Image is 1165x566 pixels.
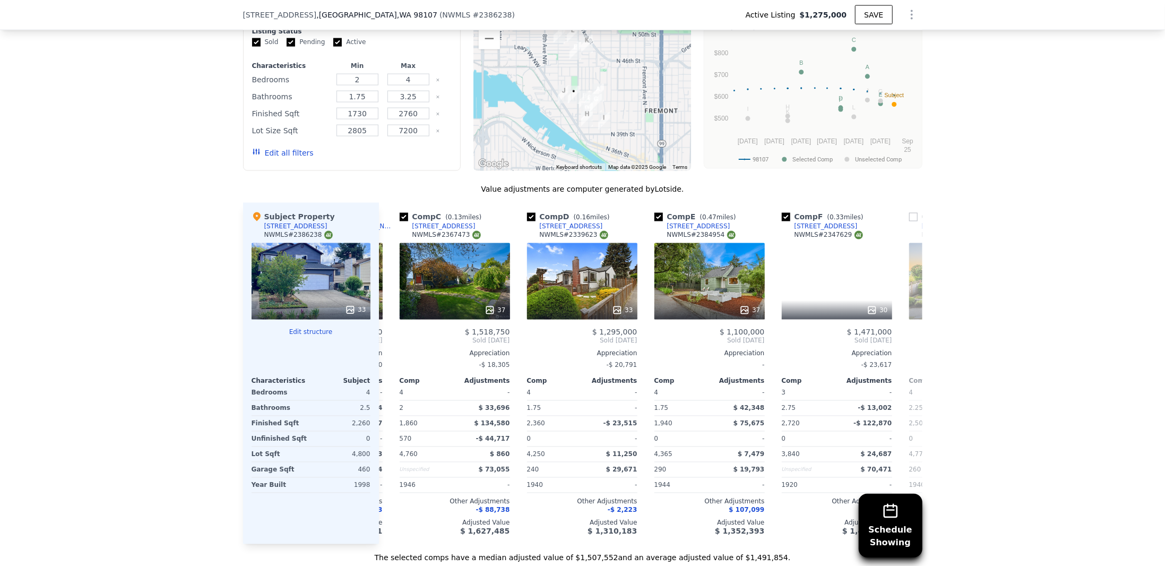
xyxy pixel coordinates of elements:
span: 4,365 [654,451,672,458]
span: 240 [527,466,539,474]
a: [STREET_ADDRESS] [909,222,985,230]
div: Adjustments [455,377,510,385]
span: $ 1,310,183 [588,527,637,536]
div: 2,260 [313,416,370,431]
div: 460 [313,462,370,477]
a: [STREET_ADDRESS] [654,222,730,230]
text: D [839,96,843,102]
span: -$ 23,515 [603,420,637,427]
div: Comp E [654,211,740,222]
button: Edit all filters [252,148,314,158]
div: Appreciation [782,349,892,358]
div: 0 [313,432,370,447]
text: [DATE] [791,138,811,145]
span: 4 [909,389,913,397]
text: $800 [714,49,728,57]
span: $ 1,627,485 [460,527,510,536]
span: $ 1,471,000 [847,328,892,337]
div: 2.25 [909,401,962,416]
div: [STREET_ADDRESS] [795,222,858,230]
button: Keyboard shortcuts [557,164,602,171]
div: Other Adjustments [400,498,510,506]
span: $ 75,675 [733,420,765,427]
img: NWMLS Logo [472,231,481,239]
a: [STREET_ADDRESS] [527,222,603,230]
text: 98107 [753,156,769,163]
label: Sold [252,38,279,47]
div: Value adjustments are computer generated by Lotside . [243,184,922,194]
span: $ 24,687 [861,451,892,458]
div: 1998 [313,478,370,493]
button: Zoom out [479,28,500,49]
div: Adjustments [582,377,637,385]
img: Google [476,157,511,171]
span: 260 [909,466,921,474]
div: Lot Size Sqft [252,123,330,138]
text: K [786,108,790,115]
span: 0.33 [830,213,844,221]
text: Subject [884,92,904,98]
text: [DATE] [843,138,864,145]
span: 290 [654,466,667,474]
span: NWMLS [443,11,471,19]
a: Terms (opens in new tab) [673,164,688,170]
input: Sold [252,38,261,47]
div: Appreciation [400,349,510,358]
div: 113 N Bowdoin Pl [594,108,614,135]
div: Characteristics [252,377,311,385]
div: The selected comps have a median adjusted value of $1,507,552 and an average adjusted value of $1... [243,544,922,563]
span: [STREET_ADDRESS] [243,10,317,20]
div: - [584,385,637,400]
span: ( miles) [441,213,486,221]
span: -$ 18,305 [479,362,510,369]
span: $ 860 [490,451,510,458]
span: $ 11,250 [606,451,637,458]
span: $ 33,696 [479,405,510,412]
span: 570 [400,435,412,443]
text: [DATE] [817,138,837,145]
div: Comp F [782,211,868,222]
div: [STREET_ADDRESS] [667,222,730,230]
div: Comp [782,377,837,385]
span: # 2386238 [473,11,512,19]
div: Finished Sqft [252,416,309,431]
svg: A chart. [711,33,916,166]
button: Clear [436,129,440,133]
div: - [839,385,892,400]
span: $ 134,580 [474,420,510,427]
span: 2,500 [909,420,927,427]
span: $ 29,671 [606,466,637,474]
div: Adjustments [710,377,765,385]
text: F [839,97,842,104]
input: Active [333,38,342,47]
span: Sold [DATE] [527,337,637,345]
div: NWMLS # 2367473 [412,230,481,239]
div: 2.75 [782,401,835,416]
div: Appreciation [909,349,1020,358]
div: Min [334,62,381,70]
span: $ 1,295,000 [592,328,637,337]
div: Bathrooms [252,89,330,104]
text: Selected Comp [792,156,833,163]
span: -$ 23,617 [861,362,892,369]
div: [STREET_ADDRESS] [922,222,985,230]
div: 1920 [782,478,835,493]
span: 0 [527,435,531,443]
div: Adjusted Value [782,519,892,527]
button: Show Options [901,4,922,25]
label: Pending [287,38,325,47]
text: [DATE] [870,138,891,145]
div: Finished Sqft [252,106,330,121]
div: - [839,432,892,447]
text: L [852,105,855,111]
div: 2 [400,401,453,416]
a: Open this area in Google Maps (opens a new window) [476,157,511,171]
div: Bathrooms [252,401,309,416]
span: , [GEOGRAPHIC_DATA] [316,10,437,20]
span: 0.47 [702,213,717,221]
img: NWMLS Logo [727,231,736,239]
div: Appreciation [527,349,637,358]
span: 0.13 [448,213,462,221]
span: -$ 44,717 [476,435,510,443]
